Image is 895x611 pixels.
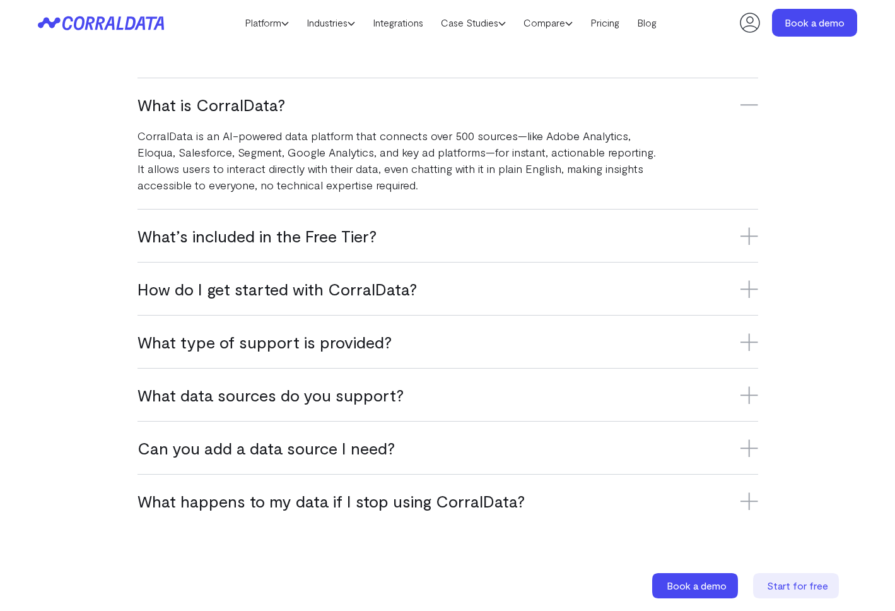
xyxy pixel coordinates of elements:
[38,12,857,46] h2: FAQs
[236,13,298,32] a: Platform
[298,13,364,32] a: Industries
[364,13,432,32] a: Integrations
[137,437,758,458] h3: Can you add a data source I need?
[137,490,758,511] h3: What happens to my data if I stop using CorralData?
[667,579,727,591] span: Book a demo
[137,225,758,246] h3: What’s included in the Free Tier?
[137,384,758,405] h3: What data sources do you support?
[137,94,758,115] h3: What is CorralData?
[652,573,740,598] a: Book a demo
[432,13,515,32] a: Case Studies
[767,579,828,591] span: Start for free
[753,573,841,598] a: Start for free
[137,278,758,299] h3: How do I get started with CorralData?
[137,331,758,352] h3: What type of support is provided?
[628,13,665,32] a: Blog
[515,13,582,32] a: Compare
[582,13,628,32] a: Pricing
[772,9,857,37] a: Book a demo
[137,128,657,193] p: CorralData is an AI-powered data platform that connects over 500 sources—like Adobe Analytics, El...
